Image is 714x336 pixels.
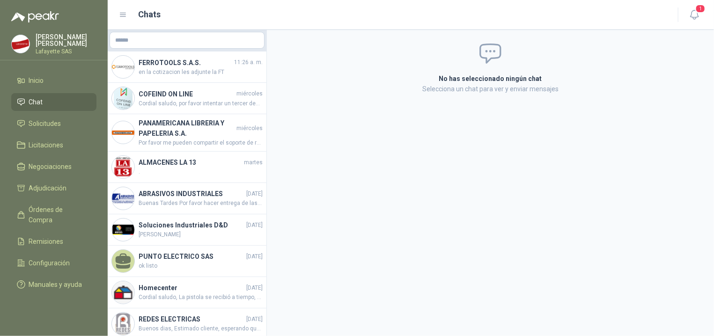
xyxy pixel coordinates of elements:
a: Solicitudes [11,115,96,132]
img: Company Logo [112,219,134,241]
span: [DATE] [246,190,263,198]
span: Inicio [29,75,44,86]
span: Solicitudes [29,118,61,129]
p: Selecciona un chat para ver y enviar mensajes [327,84,654,94]
a: Inicio [11,72,96,89]
h4: Soluciones Industriales D&D [139,220,244,230]
h4: ABRASIVOS INDUSTRIALES [139,189,244,199]
span: Manuales y ayuda [29,279,82,290]
img: Company Logo [112,121,134,144]
span: Por favor me pueden compartir el soporte de recibido ya que no se encuentra la mercancía [139,139,263,147]
h4: FERROTOOLS S.A.S. [139,58,232,68]
span: [DATE] [246,315,263,324]
span: . [139,168,263,176]
img: Company Logo [112,87,134,110]
a: Configuración [11,254,96,272]
span: martes [244,158,263,167]
img: Company Logo [112,156,134,178]
span: miércoles [236,124,263,133]
a: Chat [11,93,96,111]
span: miércoles [236,89,263,98]
a: Company LogoFERROTOOLS S.A.S.11:26 a. m.en la cotizacion les adjunte la FT [108,51,266,83]
h4: COFEIND ON LINE [139,89,235,99]
span: Negociaciones [29,161,72,172]
span: en la cotizacion les adjunte la FT [139,68,263,77]
a: PUNTO ELECTRICO SAS[DATE]ok listo [108,246,266,277]
span: Licitaciones [29,140,64,150]
a: Company LogoPANAMERICANA LIBRERIA Y PAPELERIA S.A.miércolesPor favor me pueden compartir el sopor... [108,114,266,152]
img: Company Logo [12,35,29,53]
span: [DATE] [246,252,263,261]
h4: PUNTO ELECTRICO SAS [139,251,244,262]
span: Remisiones [29,236,64,247]
img: Company Logo [112,313,134,335]
a: Licitaciones [11,136,96,154]
h4: PANAMERICANA LIBRERIA Y PAPELERIA S.A. [139,118,235,139]
span: [DATE] [246,221,263,230]
span: Chat [29,97,43,107]
img: Company Logo [112,281,134,304]
span: 1 [695,4,706,13]
a: Órdenes de Compra [11,201,96,229]
a: Company LogoABRASIVOS INDUSTRIALES[DATE]Buenas Tardes Por favor hacer entrega de las 9 unidades [108,183,266,214]
span: [DATE] [246,284,263,292]
span: 11:26 a. m. [234,58,263,67]
a: Adjudicación [11,179,96,197]
a: Remisiones [11,233,96,250]
a: Manuales y ayuda [11,276,96,293]
h4: REDES ELECTRICAS [139,314,244,324]
a: Company LogoCOFEIND ON LINEmiércolesCordial saludo, por favor intentar un tercer despacho se enví... [108,83,266,114]
span: Cordial saludo, por favor intentar un tercer despacho se envía OC 261100 [139,99,263,108]
span: Adjudicación [29,183,67,193]
h2: No has seleccionado ningún chat [327,73,654,84]
img: Company Logo [112,187,134,210]
span: ok listo [139,262,263,270]
span: Configuración [29,258,70,268]
p: Lafayette SAS [36,49,96,54]
h1: Chats [139,8,161,21]
a: Company LogoHomecenter[DATE]Cordial saludo, La pistola se recibió a tiempo, por lo cual no se va ... [108,277,266,308]
span: [PERSON_NAME] [139,230,263,239]
a: Company LogoALMACENES LA 13martes. [108,152,266,183]
span: Órdenes de Compra [29,205,88,225]
p: [PERSON_NAME] [PERSON_NAME] [36,34,96,47]
h4: ALMACENES LA 13 [139,157,242,168]
h4: Homecenter [139,283,244,293]
a: Negociaciones [11,158,96,175]
span: Buenas Tardes Por favor hacer entrega de las 9 unidades [139,199,263,208]
span: Cordial saludo, La pistola se recibió a tiempo, por lo cual no se va a generar devolución, nos qu... [139,293,263,302]
img: Logo peakr [11,11,59,22]
img: Company Logo [112,56,134,78]
a: Company LogoSoluciones Industriales D&D[DATE][PERSON_NAME] [108,214,266,246]
button: 1 [686,7,703,23]
span: Buenos dias, Estimado cliente, esperando que se encuentre bien, se cotiza la referencia solicitad... [139,324,263,333]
